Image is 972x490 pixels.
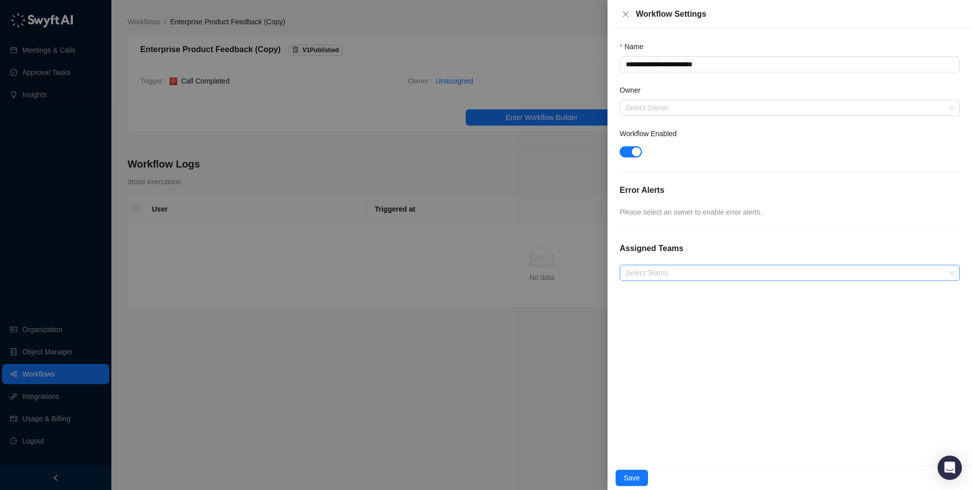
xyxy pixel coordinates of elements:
div: Open Intercom Messenger [938,456,962,480]
label: Name [620,41,651,52]
button: Save [616,470,648,486]
label: Owner [620,85,647,96]
input: Owner [626,100,948,115]
span: close [622,10,630,18]
h5: Assigned Teams [620,242,960,255]
h5: Error Alerts [620,184,960,196]
div: Workflow Settings [636,8,960,20]
span: Please select an owner to enable error alerts. [620,208,762,216]
textarea: Name [620,56,960,72]
button: Close [620,8,632,20]
button: Workflow Enabled [620,146,642,157]
label: Workflow Enabled [620,128,683,139]
span: Save [624,472,640,483]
